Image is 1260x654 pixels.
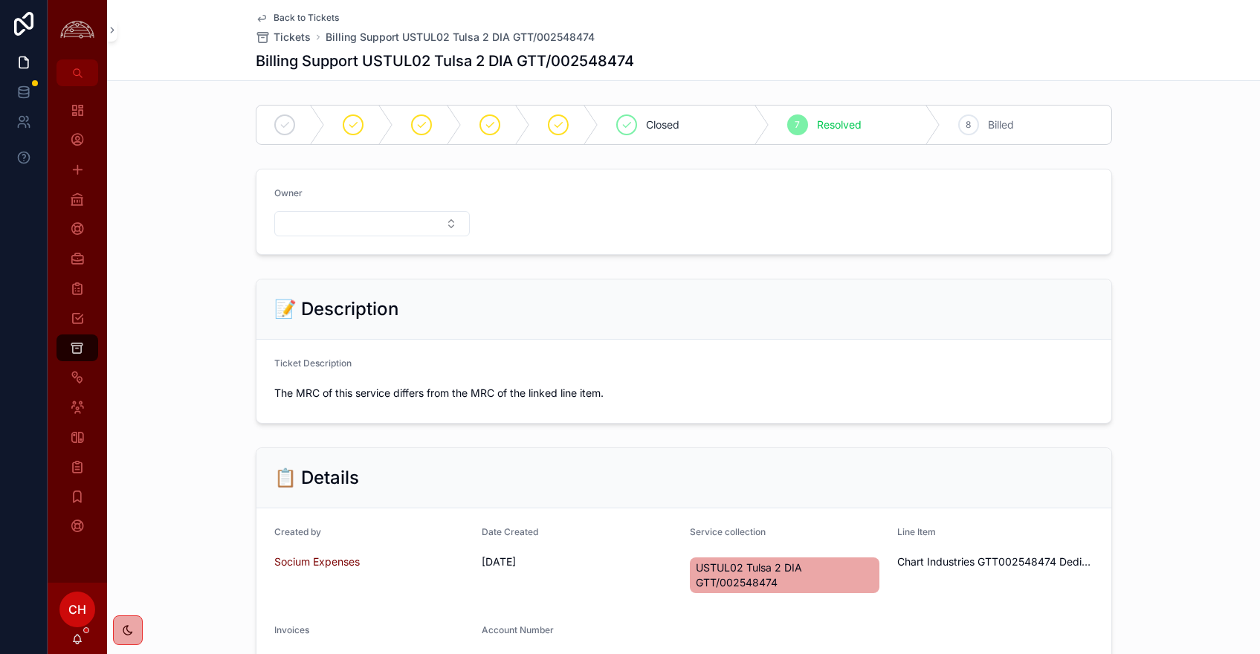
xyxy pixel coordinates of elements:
[274,211,471,236] button: Select Button
[68,600,86,618] span: CH
[274,30,311,45] span: Tickets
[326,30,595,45] a: Billing Support USTUL02 Tulsa 2 DIA GTT/002548474
[256,12,339,24] a: Back to Tickets
[274,297,398,321] h2: 📝 Description
[274,466,359,490] h2: 📋 Details
[482,624,554,635] span: Account Number
[482,554,678,569] span: [DATE]
[646,117,679,132] span: Closed
[696,560,874,590] span: USTUL02 Tulsa 2 DIA GTT/002548474
[274,187,303,198] span: Owner
[256,51,634,71] h1: Billing Support USTUL02 Tulsa 2 DIA GTT/002548474
[274,12,339,24] span: Back to Tickets
[256,30,311,45] a: Tickets
[988,117,1014,132] span: Billed
[897,554,1093,569] span: Chart Industries GTT002548474 Dedicated Internet Access [DATE]
[48,86,107,559] div: scrollable content
[274,386,1093,401] span: The MRC of this service differs from the MRC of the linked line item.
[274,526,321,537] span: Created by
[817,117,862,132] span: Resolved
[274,554,360,569] a: Socium Expenses
[966,119,971,131] span: 8
[274,624,309,635] span: Invoices
[274,357,352,369] span: Ticket Description
[690,526,766,537] span: Service collection
[795,119,800,131] span: 7
[56,19,98,42] img: App logo
[897,526,936,537] span: Line Item
[482,526,538,537] span: Date Created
